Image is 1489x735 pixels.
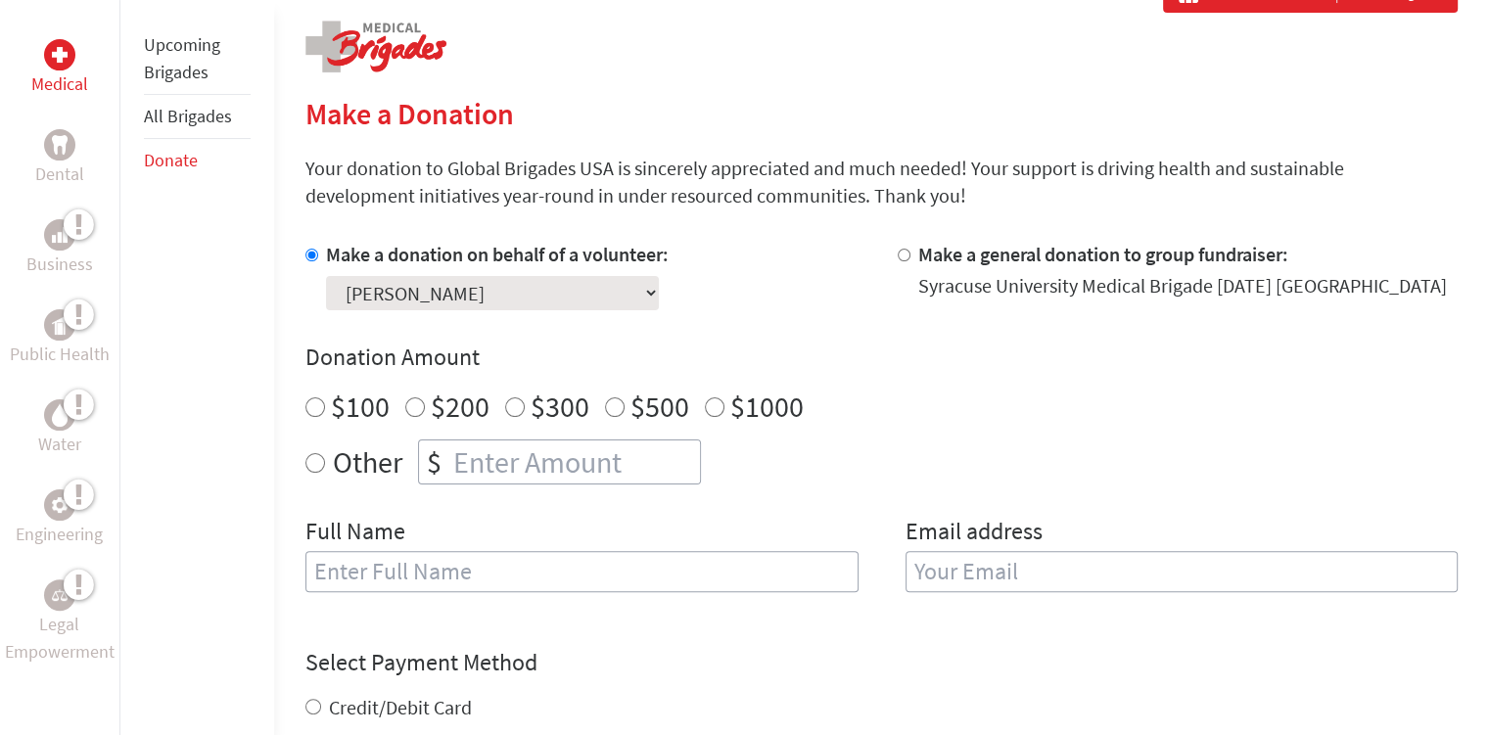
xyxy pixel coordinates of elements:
[44,219,75,251] div: Business
[630,388,689,425] label: $500
[44,489,75,521] div: Engineering
[305,155,1458,209] p: Your donation to Global Brigades USA is sincerely appreciated and much needed! Your support is dr...
[333,439,402,484] label: Other
[144,149,198,171] a: Donate
[144,95,251,139] li: All Brigades
[44,129,75,161] div: Dental
[305,342,1458,373] h4: Donation Amount
[305,21,446,72] img: logo-medical.png
[35,129,84,188] a: DentalDental
[52,589,68,601] img: Legal Empowerment
[52,497,68,513] img: Engineering
[144,105,232,127] a: All Brigades
[38,399,81,458] a: WaterWater
[52,403,68,426] img: Water
[44,39,75,70] div: Medical
[918,242,1288,266] label: Make a general donation to group fundraiser:
[906,516,1043,551] label: Email address
[305,551,858,592] input: Enter Full Name
[449,440,700,483] input: Enter Amount
[531,388,589,425] label: $300
[918,272,1447,299] div: Syracuse University Medical Brigade [DATE] [GEOGRAPHIC_DATA]
[44,399,75,431] div: Water
[4,611,116,666] p: Legal Empowerment
[44,579,75,611] div: Legal Empowerment
[906,551,1458,592] input: Your Email
[305,96,1458,131] h2: Make a Donation
[35,161,84,188] p: Dental
[44,309,75,341] div: Public Health
[144,139,251,182] li: Donate
[305,516,405,551] label: Full Name
[31,39,88,98] a: MedicalMedical
[52,47,68,63] img: Medical
[16,521,103,548] p: Engineering
[52,315,68,335] img: Public Health
[16,489,103,548] a: EngineeringEngineering
[419,440,449,483] div: $
[31,70,88,98] p: Medical
[730,388,804,425] label: $1000
[38,431,81,458] p: Water
[4,579,116,666] a: Legal EmpowermentLegal Empowerment
[144,23,251,95] li: Upcoming Brigades
[10,309,110,368] a: Public HealthPublic Health
[26,219,93,278] a: BusinessBusiness
[26,251,93,278] p: Business
[10,341,110,368] p: Public Health
[326,242,669,266] label: Make a donation on behalf of a volunteer:
[52,135,68,154] img: Dental
[52,227,68,243] img: Business
[331,388,390,425] label: $100
[305,647,1458,678] h4: Select Payment Method
[329,695,472,719] label: Credit/Debit Card
[431,388,489,425] label: $200
[144,33,220,83] a: Upcoming Brigades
